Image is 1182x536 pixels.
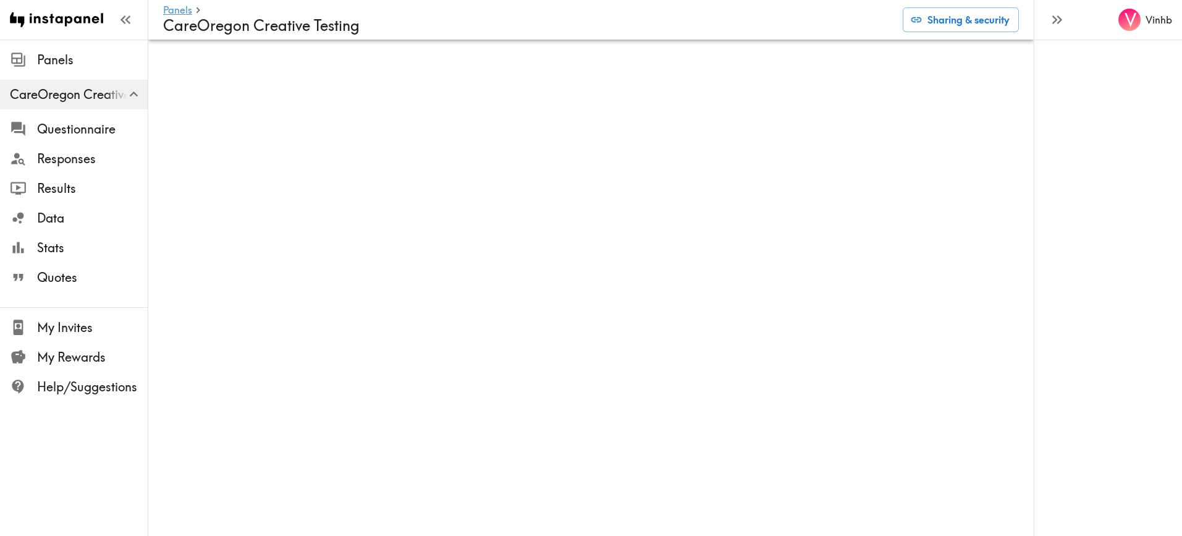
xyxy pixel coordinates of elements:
span: My Rewards [37,349,148,366]
span: Data [37,210,148,227]
span: Results [37,180,148,197]
span: CareOregon Creative Testing [10,86,148,103]
button: Sharing & security [903,7,1019,32]
span: Panels [37,51,148,69]
span: Stats [37,239,148,257]
span: Quotes [37,269,148,286]
span: V [1125,9,1136,31]
h6: Vinhb [1146,13,1172,27]
span: Responses [37,150,148,168]
span: Help/Suggestions [37,378,148,396]
a: Panels [163,5,192,17]
span: My Invites [37,319,148,336]
span: Questionnaire [37,121,148,138]
h4: CareOregon Creative Testing [163,17,893,35]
